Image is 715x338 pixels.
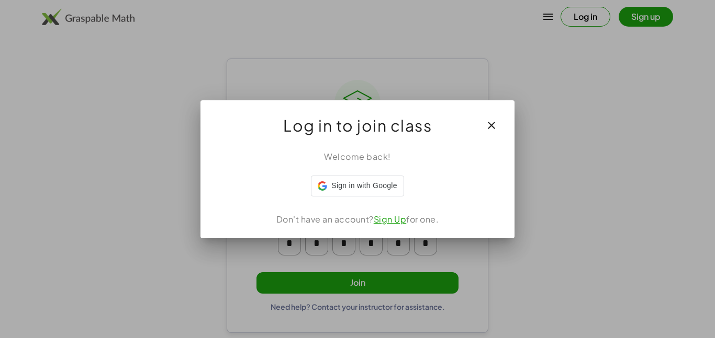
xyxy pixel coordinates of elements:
[213,150,502,163] div: Welcome back!
[283,113,432,138] span: Log in to join class
[331,180,397,191] span: Sign in with Google
[213,213,502,226] div: Don't have an account? for one.
[374,214,407,225] a: Sign Up
[311,176,404,196] div: Sign in with Google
